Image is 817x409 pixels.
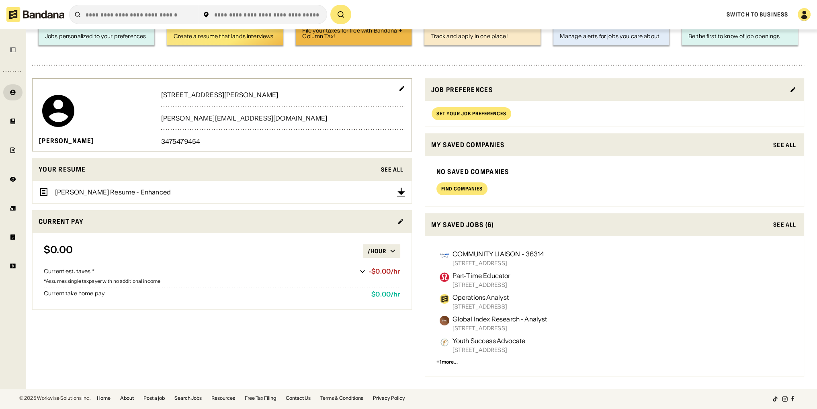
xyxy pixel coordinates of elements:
[440,294,449,304] img: Bandana logo
[431,140,769,150] div: My saved companies
[143,396,165,401] a: Post a job
[371,290,400,298] div: $0.00 / hr
[320,396,363,401] a: Terms & Conditions
[431,33,534,39] div: Track and apply in one place!
[436,356,793,365] div: + 1 more...
[436,313,793,334] a: J.P. Morgan logoGlobal Index Research - Analyst[STREET_ADDRESS]
[286,396,311,401] a: Contact Us
[97,396,111,401] a: Home
[45,33,148,39] div: Jobs personalized to your preferences
[39,137,94,145] div: [PERSON_NAME]
[431,85,785,95] div: Job preferences
[369,268,400,275] div: -$0.00/hr
[773,142,796,148] div: See All
[19,396,90,401] div: © 2025 Workwise Solutions Inc.
[161,115,405,121] div: [PERSON_NAME][EMAIL_ADDRESS][DOMAIN_NAME]
[440,337,449,347] img: Partnership for After School Education logo
[436,334,793,356] a: Partnership for After School Education logoYouth Success Advocate[STREET_ADDRESS]
[161,92,405,98] div: [STREET_ADDRESS][PERSON_NAME]
[436,269,793,291] a: Lululemon logoPart-Time Educator[STREET_ADDRESS]
[436,168,793,176] div: No saved companies
[44,244,363,258] div: $0.00
[39,217,393,227] div: Current Pay
[436,111,506,116] div: Set your job preferences
[688,33,791,39] div: Be the first to know of job openings
[211,396,235,401] a: Resources
[453,316,547,322] div: Global Index Research - Analyst
[453,347,526,353] div: [STREET_ADDRESS]
[44,279,400,284] div: Assumes single taxpayer with no additional income
[440,316,449,325] img: J.P. Morgan logo
[453,304,509,309] div: [STREET_ADDRESS]
[174,33,276,39] div: Create a resume that lands interviews
[453,282,510,288] div: [STREET_ADDRESS]
[302,28,405,39] div: File your taxes for free with Bandana + Column Tax!
[120,396,134,401] a: About
[161,138,405,145] div: 3475479454
[44,290,365,298] div: Current take home pay
[174,396,202,401] a: Search Jobs
[368,247,387,255] div: /hour
[441,186,483,191] div: Find companies
[453,325,547,331] div: [STREET_ADDRESS]
[436,291,793,313] a: Bandana logoOperations Analyst[STREET_ADDRESS]
[44,268,356,276] div: Current est. taxes *
[453,272,510,279] div: Part-Time Educator
[560,33,663,39] div: Manage alerts for jobs you care about
[453,337,526,344] div: Youth Success Advocate
[773,222,796,227] div: See All
[436,247,793,269] a: City of New York logoCOMMUNITY LIAISON - 36314[STREET_ADDRESS]
[39,164,376,174] div: Your resume
[453,251,545,257] div: COMMUNITY LIAISON - 36314
[727,11,788,18] a: Switch to Business
[381,167,404,172] div: See All
[6,7,64,22] img: Bandana logotype
[440,251,449,260] img: City of New York logo
[431,220,769,230] div: My saved jobs (6)
[373,396,405,401] a: Privacy Policy
[55,189,171,195] div: [PERSON_NAME] Resume - Enhanced
[453,294,509,301] div: Operations Analyst
[245,396,276,401] a: Free Tax Filing
[440,272,449,282] img: Lululemon logo
[453,260,545,266] div: [STREET_ADDRESS]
